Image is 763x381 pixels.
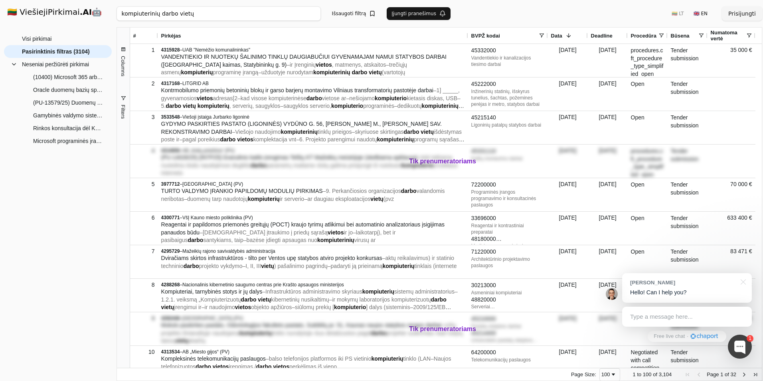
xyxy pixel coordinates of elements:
div: 3 [133,111,155,123]
span: kad visose kompiuterinėse [241,95,306,101]
span: vietos [237,136,253,143]
span: kompiuterių [382,263,414,269]
div: Architektūrinio projektavimo paslaugos [471,256,545,269]
div: [DATE] [548,111,588,144]
span: – – [161,154,458,176]
span: vietų [175,337,188,344]
span: VšĮ Kauno miesto poliklinika (PV) [182,215,253,220]
span: sistemų administratorius [394,288,455,295]
div: Tender submission [668,312,708,345]
span: padaryti ją prieinamą [331,263,383,269]
div: Page Size: [571,371,596,377]
span: būtų galima prisijungti iš nutolusio [318,162,401,169]
div: 1 [747,335,753,342]
span: Rinkos konsultacija dėl Kontrolės ir praėjimo posto Nr.3, adresu Pravieniškių g. 10, Pravieniškių... [33,122,104,134]
div: 4 [133,145,155,157]
span: saugyklos serverio, [283,103,331,109]
div: 70 000 € [708,178,755,211]
div: 48180000 [471,235,545,243]
div: [DATE] [588,346,628,379]
span: GYDYMO PASKIRTIES PASTATO (LIGONINĖS) VYDŪNO G. 56, [PERSON_NAME] M., [PERSON_NAME] SAV. REKONSTR... [161,121,442,135]
span: of [725,371,729,377]
span: Columns [120,56,126,76]
p: Hello! Can I help you? [630,288,744,297]
span: pagal poreikius [182,136,220,143]
div: Tender submission [668,145,708,178]
div: Tender submission [668,212,708,245]
span: 4315928 [161,47,180,53]
div: [DATE] [588,312,628,345]
span: kompiuterio [331,103,363,109]
div: Type a message here... [622,307,752,327]
span: darbo [371,330,387,336]
span: – – – [161,255,457,269]
span: 100 [643,371,652,377]
span: bus detalizuotos pagal [315,330,371,336]
span: ir Įrenginių [290,62,316,68]
span: darbo [256,363,272,370]
span: – – – – – – – – – – – – – [161,288,463,342]
span: 4314858 [161,148,180,153]
span: 1 [633,371,636,377]
div: 33696000 [471,214,545,222]
div: 38434000 [471,243,545,251]
span: 32 [731,371,736,377]
span: projekto vykdymo [199,263,243,269]
input: Greita paieška... [117,6,321,21]
span: užduotyje nurodytam [261,69,313,75]
span: programinę įrangą [213,69,259,75]
div: [DATE] [548,312,588,345]
span: darbo [306,95,322,101]
span: Numatoma vertė [711,30,746,42]
div: [DATE] [548,212,588,245]
span: vietos [197,95,213,101]
span: BVPŽ kodai [471,33,500,39]
span: kompiuterio [334,304,366,310]
span: Oracle duomenų bazių sprendimo paslaugos [33,84,104,96]
span: trečiųjų asmenų [161,62,407,76]
span: UAB "Nemėžio komunalininkas" [182,47,250,53]
span: nešiojamo [349,95,375,101]
div: Ligoninių patalpų statybos darbai [471,122,545,128]
span: Free live chat [654,333,685,340]
div: 5 [133,179,155,190]
span: vietų [370,196,383,202]
div: Next Page [741,371,747,378]
span: vietose ar [322,95,346,101]
span: santykiams, taip [203,237,243,243]
span: darbo [352,69,367,75]
div: – [161,47,465,53]
div: Tender submission [668,178,708,211]
span: 9. Perkančiosios organizacijos [326,188,401,194]
span: 4295729 [161,248,180,254]
button: Išsaugoti filtrą [327,7,381,20]
span: 1.2.1. veiksmą „Kompiuterizuotų [161,296,241,303]
span: Data [551,33,562,39]
div: – [161,147,465,154]
span: adresas[2 [213,95,237,101]
span: įrengimas / [229,363,256,370]
span: 4300771 [161,215,180,220]
span: kompiuterių [248,196,280,202]
span: Mokslo paskirties pastato, Odontologijos fakulteto pastato, Sukilėlių pr. 51, Kaunas naujos staty... [161,322,441,328]
div: 9 [133,313,155,324]
span: darbo [404,129,419,135]
span: kompiuterinių [313,69,350,75]
div: Pastatų statybos darbai [471,323,545,329]
div: [DATE] [548,245,588,278]
span: 4313534 [161,349,180,355]
div: [DATE] [588,77,628,111]
span: Page [707,371,719,377]
span: vietų [183,103,196,109]
span: kompiuterio [401,162,433,169]
div: [DATE] [588,212,628,245]
strong: .AI [80,7,92,17]
div: 45222000 [471,80,545,88]
span: 4317168 [161,81,180,86]
span: vietos [235,304,251,310]
span: VANDENTIEKIO IR NUOTEKŲ ŠALINIMO TINKLŲ DAUGIABUČIUI GYVENAMAJAM NAMUI STATYBOS DARBAI ([GEOGRAPH... [161,54,447,68]
div: [DATE] [548,279,588,312]
span: laikotarpį), bet ir pasibaigus [161,229,396,244]
div: Tender submission [668,44,708,77]
span: – – – [161,62,407,76]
